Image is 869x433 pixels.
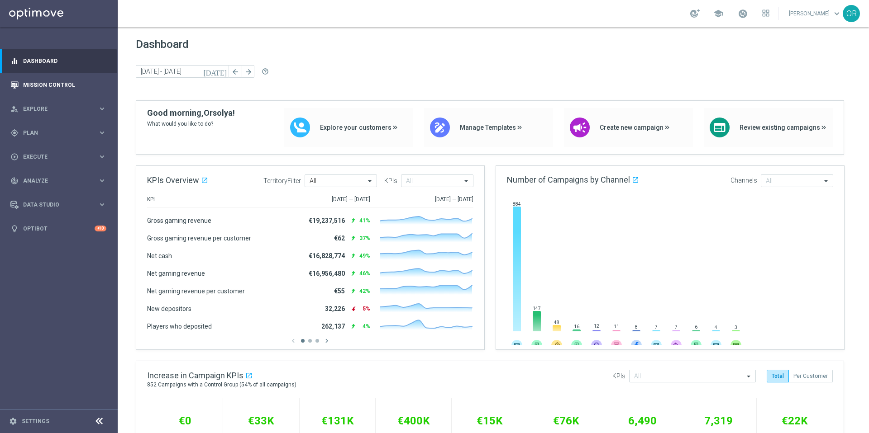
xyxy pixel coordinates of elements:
[10,153,98,161] div: Execute
[10,105,19,113] i: person_search
[10,177,98,185] div: Analyze
[23,130,98,136] span: Plan
[10,216,106,240] div: Optibot
[95,226,106,231] div: +10
[10,81,107,89] button: Mission Control
[10,225,107,232] button: lightbulb Optibot +10
[23,49,106,73] a: Dashboard
[98,128,106,137] i: keyboard_arrow_right
[98,200,106,209] i: keyboard_arrow_right
[98,104,106,113] i: keyboard_arrow_right
[713,9,723,19] span: school
[10,201,98,209] div: Data Studio
[23,154,98,160] span: Execute
[22,419,49,424] a: Settings
[10,57,19,65] i: equalizer
[10,57,107,65] button: equalizer Dashboard
[10,129,98,137] div: Plan
[10,153,107,160] button: play_circle_outline Execute keyboard_arrow_right
[23,216,95,240] a: Optibot
[98,176,106,185] i: keyboard_arrow_right
[10,49,106,73] div: Dashboard
[832,9,842,19] span: keyboard_arrow_down
[10,201,107,208] button: Data Studio keyboard_arrow_right
[843,5,860,22] div: OR
[98,152,106,161] i: keyboard_arrow_right
[23,202,98,207] span: Data Studio
[10,129,107,136] button: gps_fixed Plan keyboard_arrow_right
[10,225,19,233] i: lightbulb
[23,73,106,97] a: Mission Control
[10,153,19,161] i: play_circle_outline
[10,177,107,184] button: track_changes Analyze keyboard_arrow_right
[788,7,843,20] a: [PERSON_NAME]keyboard_arrow_down
[23,178,98,184] span: Analyze
[10,105,107,113] button: person_search Explore keyboard_arrow_right
[10,105,98,113] div: Explore
[10,73,106,97] div: Mission Control
[9,417,17,425] i: settings
[10,129,19,137] i: gps_fixed
[23,106,98,112] span: Explore
[10,177,19,185] i: track_changes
